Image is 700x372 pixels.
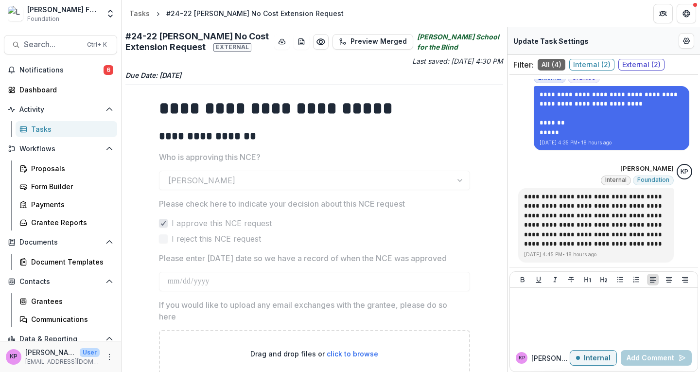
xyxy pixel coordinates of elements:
[16,311,117,327] a: Communications
[538,59,565,71] span: All ( 4 )
[31,199,109,210] div: Payments
[159,299,464,322] p: If you would like to upload any email exchanges with the grantee, please do so here
[679,274,691,285] button: Align Right
[598,274,610,285] button: Heading 2
[31,124,109,134] div: Tasks
[25,347,76,357] p: [PERSON_NAME]
[540,139,683,146] p: [DATE] 4:35 PM • 18 hours ago
[125,6,348,20] nav: breadcrumb
[166,8,344,18] div: #24-22 [PERSON_NAME] No Cost Extension Request
[569,59,614,71] span: Internal ( 2 )
[16,196,117,213] a: Payments
[524,251,668,258] p: [DATE] 4:45 PM • 18 hours ago
[570,350,617,366] button: Internal
[531,353,570,363] p: [PERSON_NAME] P
[332,34,413,50] button: Preview Merged
[519,355,525,360] div: Khanh Phan
[533,274,544,285] button: Underline
[104,65,113,75] span: 6
[172,217,272,229] span: I approve this NCE request
[104,4,117,23] button: Open entity switcher
[4,234,117,250] button: Open Documents
[620,164,674,174] p: [PERSON_NAME]
[4,35,117,54] button: Search...
[630,274,642,285] button: Ordered List
[313,34,329,50] button: Preview de4c7a24-75a3-48e2-9a91-c8646281a873.pdf
[80,348,100,357] p: User
[19,106,102,114] span: Activity
[327,350,378,358] span: click to browse
[31,296,109,306] div: Grantees
[125,6,154,20] a: Tasks
[31,217,109,228] div: Grantee Reports
[159,252,447,264] p: Please enter [DATE] date so we have a record of when the NCE was approved
[250,349,378,359] p: Drag and drop files or
[104,351,115,363] button: More
[27,4,100,15] div: [PERSON_NAME] Fund for the Blind
[31,257,109,267] div: Document Templates
[653,4,673,23] button: Partners
[16,254,117,270] a: Document Templates
[4,82,117,98] a: Dashboard
[621,350,692,366] button: Add Comment
[19,66,104,74] span: Notifications
[637,177,669,183] span: Foundation
[4,62,117,78] button: Notifications6
[10,354,17,360] div: Khanh Phan
[19,278,102,286] span: Contacts
[417,32,504,52] i: [PERSON_NAME] School for the Blind
[27,15,59,23] span: Foundation
[677,4,696,23] button: Get Help
[19,335,102,343] span: Data & Reporting
[16,178,117,195] a: Form Builder
[681,169,688,175] div: Khanh Phan
[517,274,528,285] button: Bold
[31,314,109,324] div: Communications
[31,181,109,192] div: Form Builder
[172,233,261,245] span: I reject this NCE request
[4,274,117,289] button: Open Contacts
[663,274,675,285] button: Align Center
[618,59,665,71] span: External ( 2 )
[16,160,117,177] a: Proposals
[549,274,561,285] button: Italicize
[679,33,694,49] button: Edit Form Settings
[19,145,102,153] span: Workflows
[605,177,627,183] span: Internal
[614,274,626,285] button: Bullet List
[584,354,611,362] p: Internal
[24,40,81,49] span: Search...
[25,357,100,366] p: [EMAIL_ADDRESS][DOMAIN_NAME]
[31,163,109,174] div: Proposals
[513,59,534,71] p: Filter:
[513,36,589,46] p: Update Task Settings
[159,151,261,163] p: Who is approving this NCE?
[274,34,290,50] button: download-button
[647,274,659,285] button: Align Left
[85,39,109,50] div: Ctrl + K
[4,102,117,117] button: Open Activity
[129,8,150,18] div: Tasks
[582,274,594,285] button: Heading 1
[16,121,117,137] a: Tasks
[8,6,23,21] img: Lavelle Fund for the Blind
[125,70,503,80] p: Due Date: [DATE]
[159,198,405,210] p: Please check here to indicate your decision about this NCE request
[213,43,251,51] span: External
[316,56,504,66] p: Last saved: [DATE] 4:30 PM
[4,331,117,347] button: Open Data & Reporting
[565,274,577,285] button: Strike
[125,31,270,52] h2: #24-22 [PERSON_NAME] No Cost Extension Request
[19,238,102,247] span: Documents
[19,85,109,95] div: Dashboard
[16,214,117,230] a: Grantee Reports
[16,293,117,309] a: Grantees
[4,141,117,157] button: Open Workflows
[294,34,309,50] button: download-word-button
